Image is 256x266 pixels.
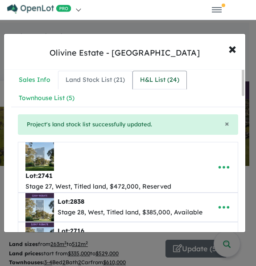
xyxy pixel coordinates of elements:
div: Sales Info [19,75,50,85]
b: Lot: [58,197,84,206]
button: Close [225,120,229,128]
span: 2741 [38,172,53,180]
div: Project's land stock list successfully updated. [18,114,238,135]
button: Toggle navigation [186,6,247,14]
img: Olivine%20Estate%20-%20Donnybrook%20-%20Lot%202716___1756980313.jpg [25,222,54,251]
div: Land Stock List ( 21 ) [66,75,125,85]
div: Stage 28, West, Titled land, $385,000, Available [58,207,202,218]
img: Olivine%20Estate%20-%20Donnybrook%20-%20Lot%202741___1758685455.jpg [25,142,54,171]
span: 2716 [70,227,84,235]
div: Olivine Estate - [GEOGRAPHIC_DATA] [50,47,200,59]
b: Lot: [25,172,53,180]
img: Olivine%20Estate%20-%20Donnybrook%20-%20Lot%202838___1757980560.jpg [25,193,54,222]
span: × [225,118,229,129]
span: × [228,39,236,58]
div: H&L List ( 24 ) [140,75,179,85]
span: 2838 [70,197,84,206]
div: Stage 27, West, Titled land, $472,000, Reserved [25,181,171,192]
img: Openlot PRO Logo [7,4,71,14]
b: Lot: [58,227,84,235]
div: Townhouse List ( 5 ) [19,93,74,104]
